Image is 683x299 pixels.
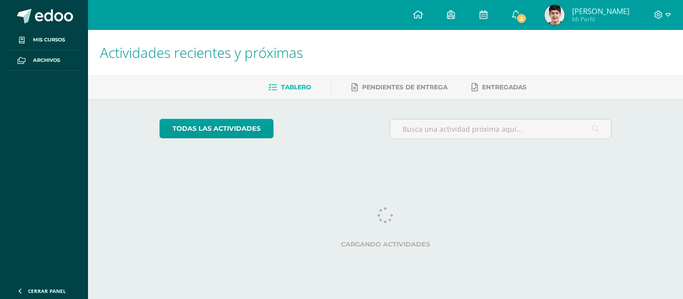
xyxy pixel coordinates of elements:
span: [PERSON_NAME] [572,6,629,16]
span: 2 [516,13,527,24]
a: Entregadas [471,79,526,95]
span: Tablero [281,83,311,91]
label: Cargando actividades [159,241,612,248]
input: Busca una actividad próxima aquí... [390,119,611,139]
span: Mis cursos [33,36,65,44]
img: 75547d3f596e18c1ce37b5546449d941.png [544,5,564,25]
span: Cerrar panel [28,288,66,295]
a: Pendientes de entrega [351,79,447,95]
span: Mi Perfil [572,15,629,23]
a: Archivos [8,50,80,71]
a: Tablero [268,79,311,95]
a: todas las Actividades [159,119,273,138]
a: Mis cursos [8,30,80,50]
span: Actividades recientes y próximas [100,43,303,62]
span: Archivos [33,56,60,64]
span: Pendientes de entrega [362,83,447,91]
span: Entregadas [482,83,526,91]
